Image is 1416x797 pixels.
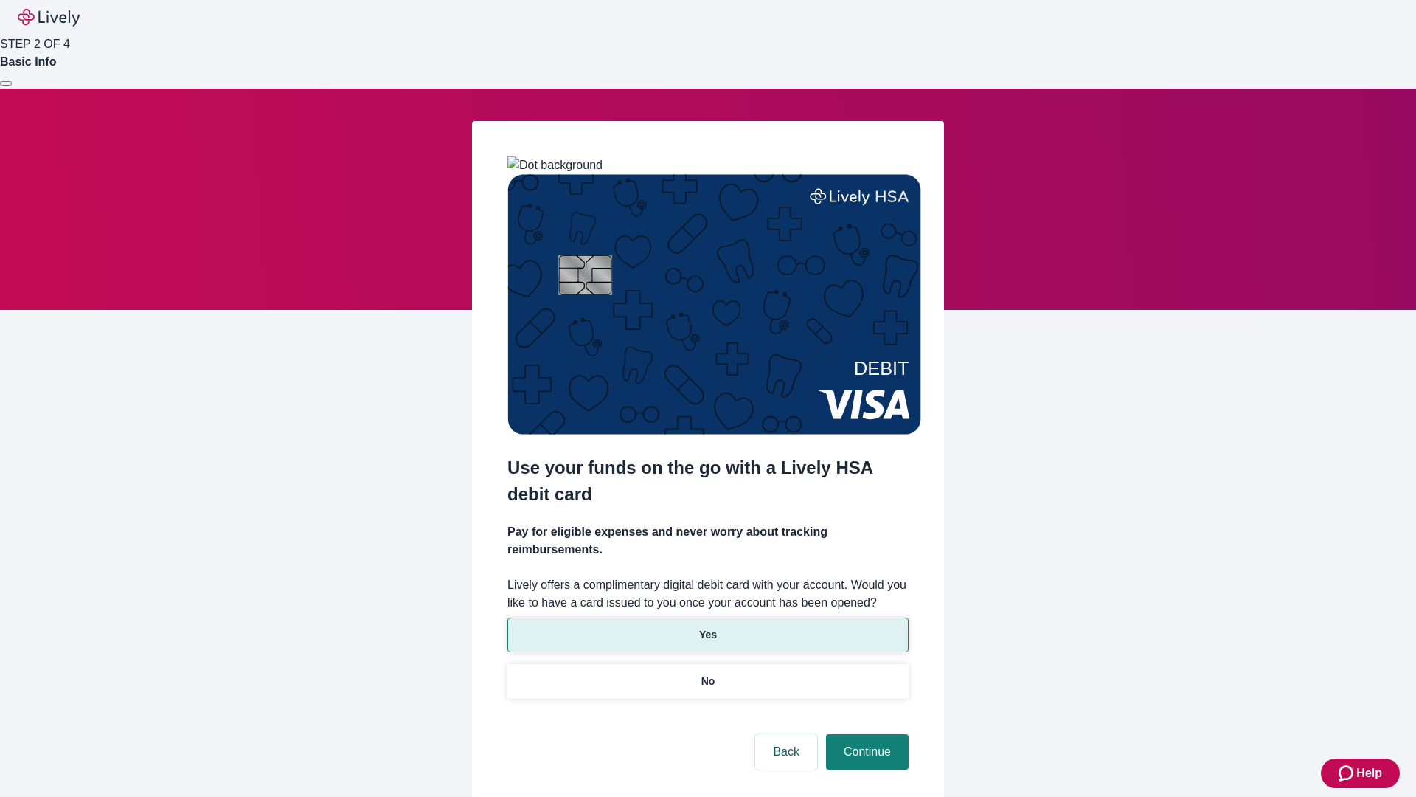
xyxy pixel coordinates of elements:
[755,734,817,770] button: Back
[699,627,717,643] p: Yes
[1339,765,1356,782] svg: Zendesk support icon
[507,664,909,699] button: No
[507,174,921,435] img: Debit card
[507,618,909,652] button: Yes
[507,156,603,174] img: Dot background
[701,674,715,689] p: No
[1356,765,1382,782] span: Help
[18,9,80,27] img: Lively
[826,734,909,770] button: Continue
[507,523,909,559] h4: Pay for eligible expenses and never worry about tracking reimbursements.
[507,576,909,612] label: Lively offers a complimentary digital debit card with your account. Would you like to have a card...
[1321,759,1400,788] button: Zendesk support iconHelp
[507,455,909,508] h2: Use your funds on the go with a Lively HSA debit card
